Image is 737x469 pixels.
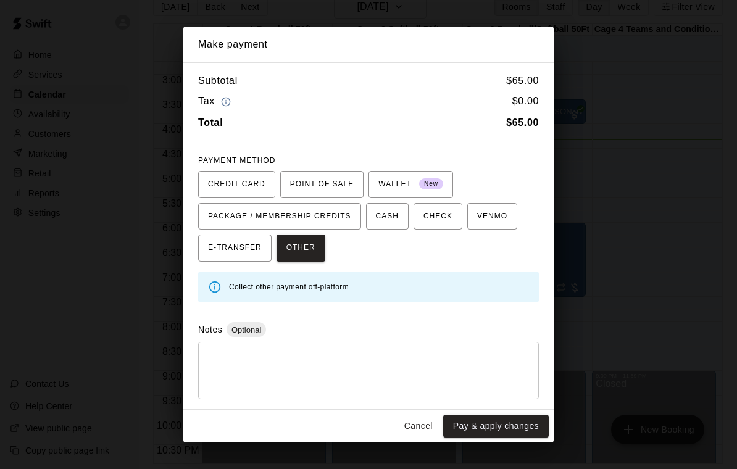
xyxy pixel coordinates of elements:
[443,415,549,438] button: Pay & apply changes
[423,207,452,226] span: CHECK
[208,175,265,194] span: CREDIT CARD
[183,27,554,62] h2: Make payment
[198,117,223,128] b: Total
[512,93,539,110] h6: $ 0.00
[280,171,364,198] button: POINT OF SALE
[366,203,409,230] button: CASH
[414,203,462,230] button: CHECK
[506,73,539,89] h6: $ 65.00
[198,73,238,89] h6: Subtotal
[506,117,539,128] b: $ 65.00
[208,238,262,258] span: E-TRANSFER
[290,175,354,194] span: POINT OF SALE
[368,171,453,198] button: WALLET New
[378,175,443,194] span: WALLET
[198,93,234,110] h6: Tax
[286,238,315,258] span: OTHER
[198,156,275,165] span: PAYMENT METHOD
[477,207,507,226] span: VENMO
[198,234,272,262] button: E-TRANSFER
[208,207,351,226] span: PACKAGE / MEMBERSHIP CREDITS
[399,415,438,438] button: Cancel
[376,207,399,226] span: CASH
[277,234,325,262] button: OTHER
[198,203,361,230] button: PACKAGE / MEMBERSHIP CREDITS
[198,325,222,334] label: Notes
[198,171,275,198] button: CREDIT CARD
[229,283,349,291] span: Collect other payment off-platform
[467,203,517,230] button: VENMO
[419,176,443,193] span: New
[227,325,266,334] span: Optional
